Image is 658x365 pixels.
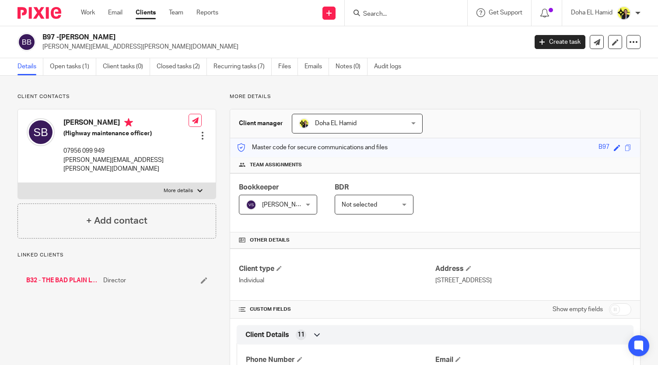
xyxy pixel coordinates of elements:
[239,184,279,191] span: Bookkeeper
[374,58,408,75] a: Audit logs
[535,35,585,49] a: Create task
[336,58,367,75] a: Notes (0)
[237,143,388,152] p: Master code for secure communications and files
[245,330,289,340] span: Client Details
[103,58,150,75] a: Client tasks (0)
[246,355,435,365] h4: Phone Number
[124,118,133,127] i: Primary
[304,58,329,75] a: Emails
[17,93,216,100] p: Client contacts
[81,8,95,17] a: Work
[299,118,309,129] img: Doha-Starbridge.jpg
[27,118,55,146] img: svg%3E
[250,161,302,168] span: Team assignments
[50,58,96,75] a: Open tasks (1)
[86,214,147,228] h4: + Add contact
[262,202,310,208] span: [PERSON_NAME]
[239,276,435,285] p: Individual
[17,58,43,75] a: Details
[63,118,189,129] h4: [PERSON_NAME]
[136,8,156,17] a: Clients
[196,8,218,17] a: Reports
[17,33,36,51] img: svg%3E
[617,6,631,20] img: Doha-Starbridge.jpg
[230,93,640,100] p: More details
[297,330,304,339] span: 11
[335,184,349,191] span: BDR
[26,276,99,285] a: B32 - THE BAD PLAIN LTD
[362,11,441,18] input: Search
[17,7,61,19] img: Pixie
[42,42,521,51] p: [PERSON_NAME][EMAIL_ADDRESS][PERSON_NAME][DOMAIN_NAME]
[489,10,522,16] span: Get Support
[63,147,189,155] p: 07956 099 949
[342,202,377,208] span: Not selected
[598,143,609,153] div: B97
[571,8,612,17] p: Doha EL Hamid
[42,33,426,42] h2: B97 -[PERSON_NAME]
[435,355,624,365] h4: Email
[164,187,193,194] p: More details
[435,276,631,285] p: [STREET_ADDRESS]
[239,119,283,128] h3: Client manager
[246,200,256,210] img: svg%3E
[278,58,298,75] a: Files
[169,8,183,17] a: Team
[63,156,189,174] p: [PERSON_NAME][EMAIL_ADDRESS][PERSON_NAME][DOMAIN_NAME]
[239,306,435,313] h4: CUSTOM FIELDS
[239,264,435,274] h4: Client type
[553,305,603,314] label: Show empty fields
[315,120,357,126] span: Doha EL Hamid
[63,129,189,138] h5: (Highway maintenance officer)
[108,8,122,17] a: Email
[17,252,216,259] p: Linked clients
[213,58,272,75] a: Recurring tasks (7)
[250,237,290,244] span: Other details
[103,276,126,285] span: Director
[157,58,207,75] a: Closed tasks (2)
[435,264,631,274] h4: Address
